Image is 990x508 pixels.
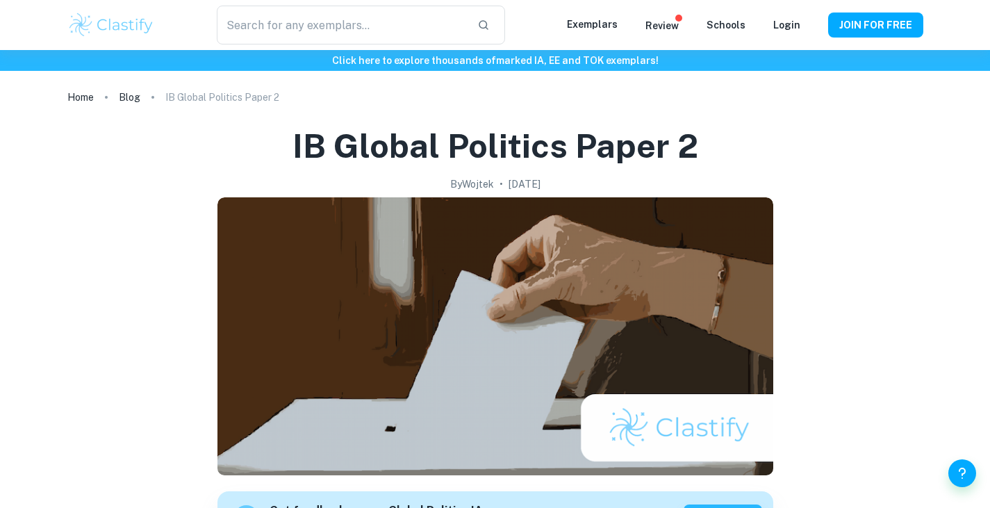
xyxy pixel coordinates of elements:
button: JOIN FOR FREE [828,13,923,38]
p: • [500,177,503,192]
a: Schools [707,19,745,31]
p: Review [645,18,679,33]
p: Exemplars [567,17,618,32]
h6: Click here to explore thousands of marked IA, EE and TOK exemplars ! [3,53,987,68]
h1: IB Global Politics Paper 2 [292,124,698,168]
img: Clastify logo [67,11,156,39]
h2: By Wojtek [450,177,494,192]
h2: [DATE] [509,177,541,192]
img: IB Global Politics Paper 2 cover image [217,197,773,475]
p: IB Global Politics Paper 2 [165,90,279,105]
a: Home [67,88,94,107]
button: Help and Feedback [948,459,976,487]
input: Search for any exemplars... [217,6,465,44]
a: Blog [119,88,140,107]
a: Login [773,19,800,31]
